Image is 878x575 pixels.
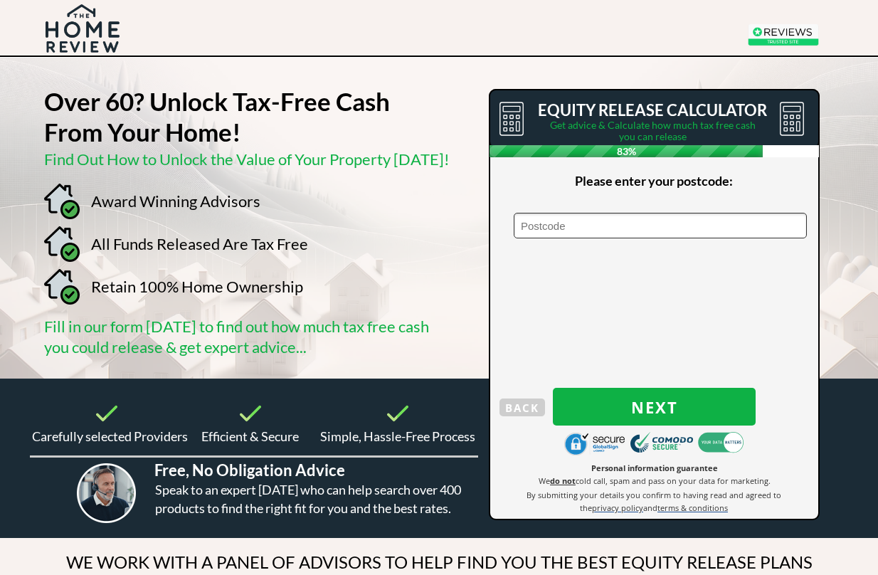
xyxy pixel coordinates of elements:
span: We cold call, spam and pass on your data for marketing. [539,475,771,486]
strong: do not [550,475,576,486]
span: Award Winning Advisors [91,191,260,211]
span: Fill in our form [DATE] to find out how much tax free cash you could release & get expert advice... [44,317,429,357]
span: Retain 100% Home Ownership [91,277,303,296]
span: Simple, Hassle-Free Process [320,428,475,444]
span: By submitting your details you confirm to having read and agreed to the [527,490,781,513]
span: Next [553,398,756,416]
span: Get advice & Calculate how much tax free cash you can release [550,119,756,142]
span: All Funds Released Are Tax Free [91,234,308,253]
span: EQUITY RELEASE CALCULATOR [538,100,767,120]
a: terms & conditions [657,502,728,513]
span: and [643,502,657,513]
span: BACK [499,399,545,417]
span: WE WORK WITH A PANEL OF ADVISORS TO HELP FIND YOU THE BEST EQUITY RELEASE PLANS [66,552,813,572]
span: Speak to an expert [DATE] who can help search over 400 products to find the right fit for you and... [155,482,461,516]
span: Carefully selected Providers [32,428,188,444]
strong: Over 60? Unlock Tax-Free Cash From Your Home! [44,86,390,147]
span: Personal information guarantee [591,463,718,473]
span: Please enter your postcode: [575,173,733,189]
span: Find Out How to Unlock the Value of Your Property [DATE]! [44,149,450,169]
input: Postcode [514,213,807,238]
span: Free, No Obligation Advice [154,460,345,480]
span: Efficient & Secure [201,428,299,444]
button: BACK [499,399,545,416]
button: Next [553,388,756,426]
a: privacy policy [592,502,643,513]
span: 83% [490,145,763,157]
